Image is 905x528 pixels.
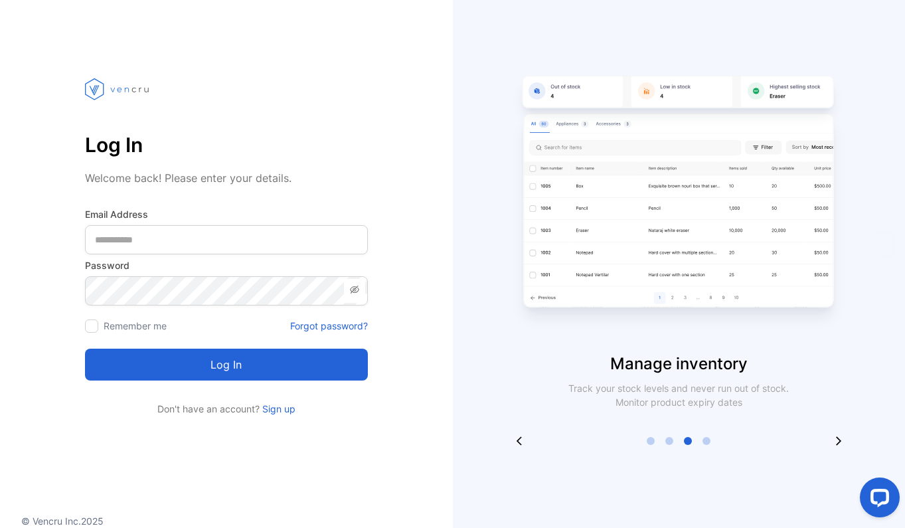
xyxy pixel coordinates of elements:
a: Sign up [260,403,295,414]
p: Log In [85,129,368,161]
p: Welcome back! Please enter your details. [85,170,368,186]
img: slider image [513,53,845,352]
label: Remember me [104,320,167,331]
iframe: LiveChat chat widget [849,472,905,528]
button: Log in [85,349,368,381]
p: Track your stock levels and never run out of stock. Monitor product expiry dates [551,381,806,409]
a: Forgot password? [290,319,368,333]
img: vencru logo [85,53,151,125]
label: Password [85,258,368,272]
label: Email Address [85,207,368,221]
p: Don't have an account? [85,402,368,416]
